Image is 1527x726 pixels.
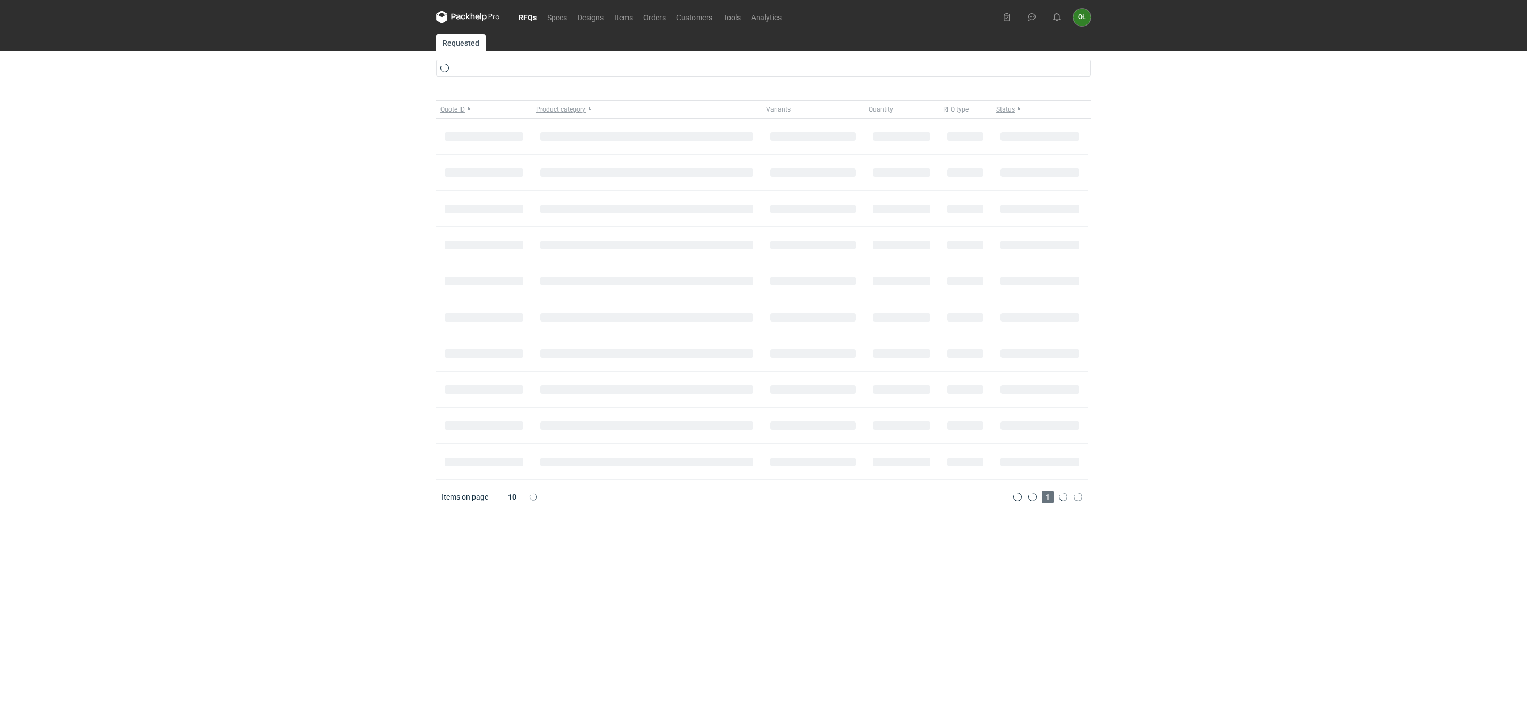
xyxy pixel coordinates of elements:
[436,11,500,23] svg: Packhelp Pro
[513,11,542,23] a: RFQs
[436,101,532,118] button: Quote ID
[992,101,1088,118] button: Status
[436,34,486,51] a: Requested
[766,105,791,114] span: Variants
[718,11,746,23] a: Tools
[1073,9,1091,26] button: OŁ
[869,105,893,114] span: Quantity
[1073,9,1091,26] div: Olga Łopatowicz
[532,101,762,118] button: Product category
[996,105,1015,114] span: Status
[442,492,488,502] span: Items on page
[542,11,572,23] a: Specs
[572,11,609,23] a: Designs
[746,11,787,23] a: Analytics
[1042,491,1054,503] span: 1
[609,11,638,23] a: Items
[536,105,586,114] span: Product category
[671,11,718,23] a: Customers
[638,11,671,23] a: Orders
[943,105,969,114] span: RFQ type
[440,105,465,114] span: Quote ID
[495,489,530,504] div: 10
